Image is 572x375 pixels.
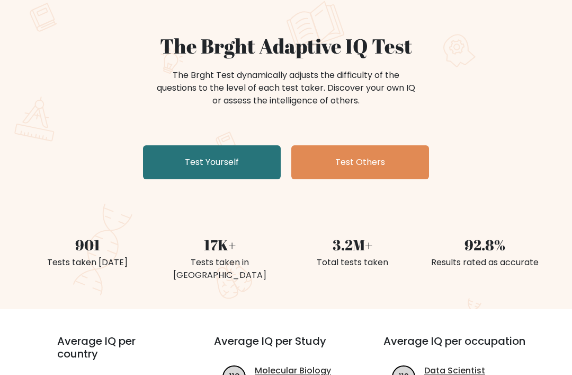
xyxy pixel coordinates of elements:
h3: Average IQ per occupation [383,335,528,360]
div: 92.8% [425,234,544,256]
div: 901 [28,234,147,256]
a: Test Others [291,145,429,179]
a: Test Yourself [143,145,281,179]
div: Results rated as accurate [425,256,544,269]
h3: Average IQ per country [57,335,176,373]
h3: Average IQ per Study [214,335,358,360]
div: Tests taken [DATE] [28,256,147,269]
div: Total tests taken [292,256,412,269]
div: 3.2M+ [292,234,412,256]
h1: The Brght Adaptive IQ Test [28,34,544,58]
div: 17K+ [160,234,280,256]
div: Tests taken in [GEOGRAPHIC_DATA] [160,256,280,282]
div: The Brght Test dynamically adjusts the difficulty of the questions to the level of each test take... [154,69,418,107]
